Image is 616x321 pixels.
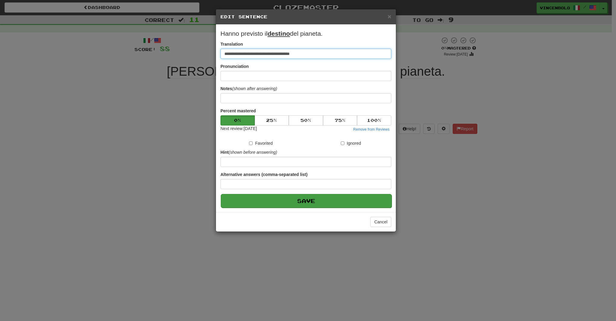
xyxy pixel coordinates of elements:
button: Close [388,13,391,20]
label: Percent mastered [220,108,256,114]
label: Hint [220,149,277,155]
div: Percent mastered [220,115,391,126]
label: Favorited [249,140,273,146]
button: Cancel [370,217,391,227]
label: Pronunciation [220,63,249,69]
input: Ignored [341,141,344,145]
label: Alternative answers (comma-separated list) [220,171,307,177]
div: Next review: [DATE] [220,126,257,133]
button: 75% [323,115,357,126]
em: (shown after answering) [232,86,277,91]
p: Hanno previsto il del pianeta. [220,29,391,38]
label: Ignored [341,140,361,146]
input: Favorited [249,141,253,145]
u: destino [267,30,290,37]
label: Notes [220,86,277,92]
span: × [388,13,391,20]
button: 50% [289,115,323,126]
em: (shown before answering) [229,150,277,155]
button: Remove from Reviews [351,126,391,133]
label: Translation [220,41,243,47]
button: 0% [220,115,255,126]
h5: Edit Sentence [220,14,391,20]
button: 25% [255,115,289,126]
button: 100% [357,115,391,126]
button: Save [221,194,392,208]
